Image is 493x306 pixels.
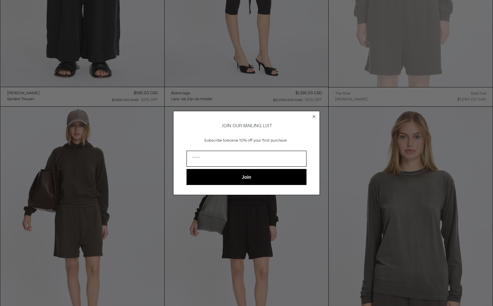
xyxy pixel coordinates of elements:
[187,169,306,185] button: Join
[187,151,306,167] input: Email
[221,123,272,129] span: JOIN OUR MAILING LIST
[226,138,287,143] span: receive 10% off your first purchase
[204,138,226,143] span: Subscribe to
[311,113,317,120] button: Close dialog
